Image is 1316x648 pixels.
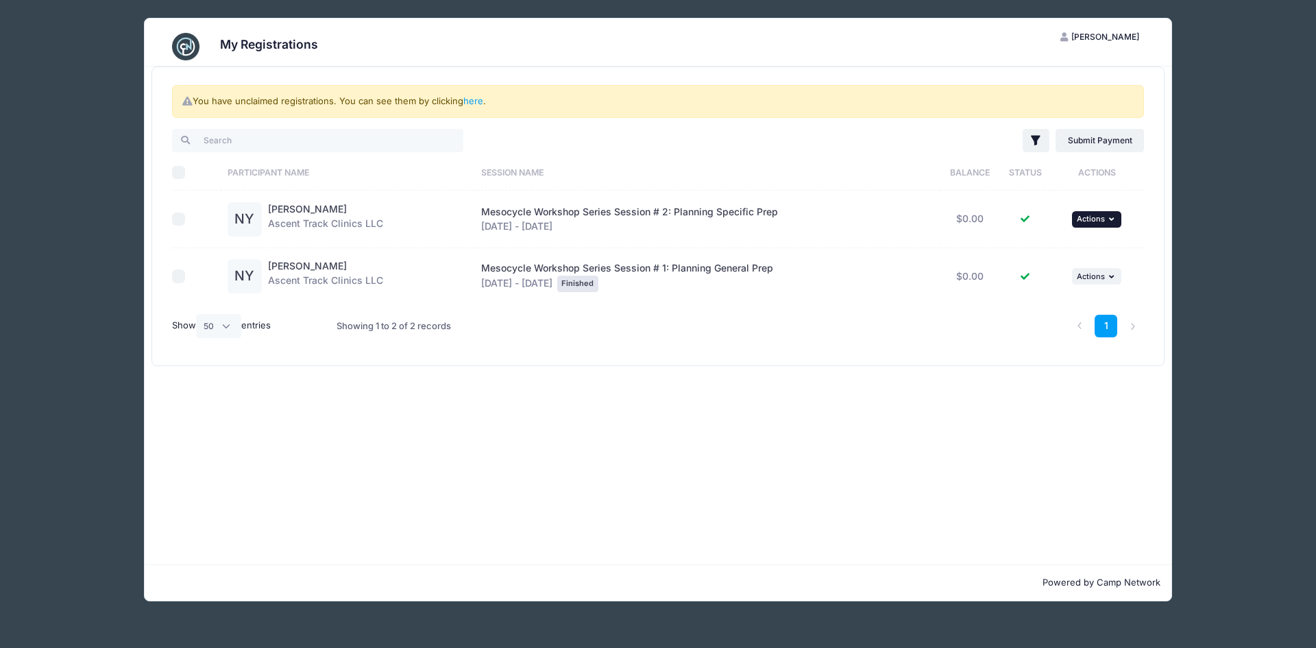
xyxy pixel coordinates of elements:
[228,214,262,226] a: NY
[268,260,347,272] a: [PERSON_NAME]
[1077,272,1105,281] span: Actions
[228,271,262,283] a: NY
[1056,129,1144,152] a: Submit Payment
[1071,32,1139,42] span: [PERSON_NAME]
[463,95,483,106] a: here
[268,203,347,215] a: [PERSON_NAME]
[557,276,598,292] div: Finished
[172,85,1144,118] div: You have unclaimed registrations. You can see them by clicking .
[228,202,262,237] div: NY
[196,314,241,337] select: Showentries
[1049,25,1151,49] button: [PERSON_NAME]
[474,154,939,191] th: Session Name: activate to sort column ascending
[481,262,773,274] span: Mesocycle Workshop Series Session # 1: Planning General Prep
[1072,268,1121,285] button: Actions
[156,576,1160,590] p: Powered by Camp Network
[221,154,475,191] th: Participant Name: activate to sort column ascending
[220,37,318,51] h3: My Registrations
[1001,154,1050,191] th: Status: activate to sort column ascending
[481,205,933,234] div: [DATE] - [DATE]
[1077,214,1105,224] span: Actions
[172,33,199,60] img: CampNetwork
[481,206,778,217] span: Mesocycle Workshop Series Session # 2: Planning Specific Prep
[481,261,933,292] div: [DATE] - [DATE]
[268,259,383,293] div: Ascent Track Clinics LLC
[940,154,1001,191] th: Balance: activate to sort column ascending
[1050,154,1144,191] th: Actions: activate to sort column ascending
[1072,211,1121,228] button: Actions
[172,154,221,191] th: Select All
[940,248,1001,305] td: $0.00
[1095,315,1117,337] a: 1
[228,259,262,293] div: NY
[172,314,271,337] label: Show entries
[268,202,383,237] div: Ascent Track Clinics LLC
[337,311,451,342] div: Showing 1 to 2 of 2 records
[940,191,1001,248] td: $0.00
[172,129,463,152] input: Search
